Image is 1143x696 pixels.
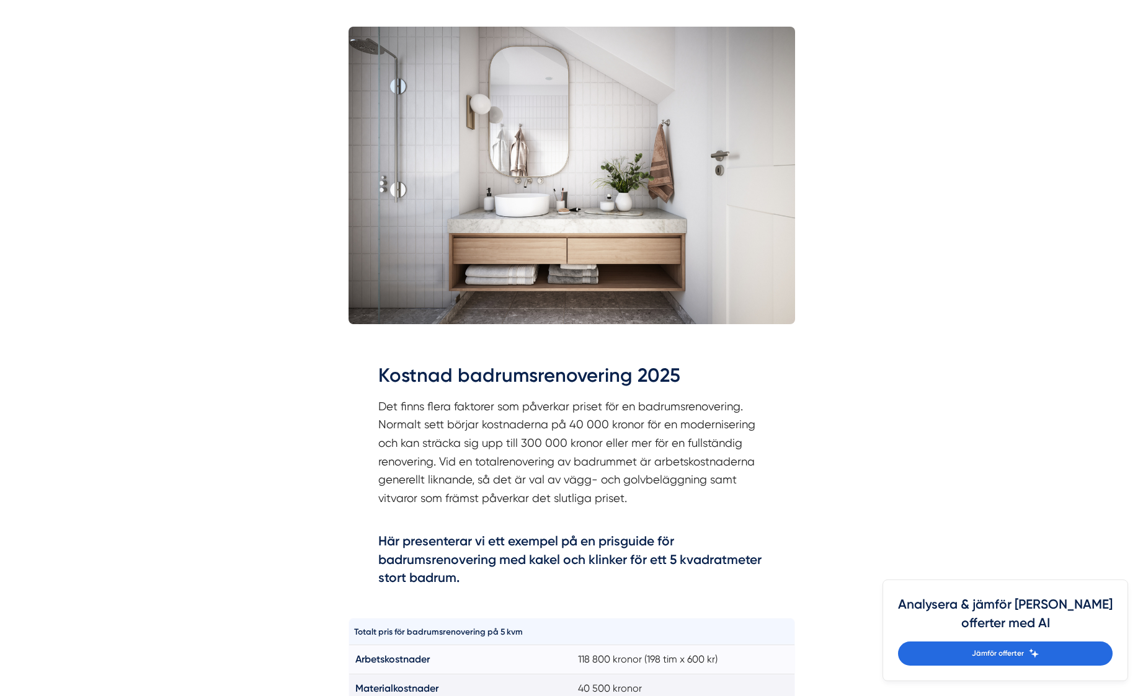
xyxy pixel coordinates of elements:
[355,682,438,694] strong: Materialkostnader
[349,619,572,645] th: Totalt pris för badrumsrenovering på 5 kvm
[572,645,795,674] td: 118 800 kronor (198 tim x 600 kr)
[972,648,1024,659] span: Jämför offerter
[378,362,765,397] h2: Kostnad badrumsrenovering 2025
[378,397,765,526] p: Det finns flera faktorer som påverkar priset för en badrumsrenovering. Normalt sett börjar kostna...
[378,532,765,591] h4: Här presenterar vi ett exempel på en prisguide för badrumsrenovering med kakel och klinker för et...
[355,653,430,665] strong: Arbetskostnader
[349,27,795,324] img: badrumsrenovering pris, kostnad renovera badrum, pris renovera badrum
[898,595,1113,641] h4: Analysera & jämför [PERSON_NAME] offerter med AI
[898,641,1113,666] a: Jämför offerter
